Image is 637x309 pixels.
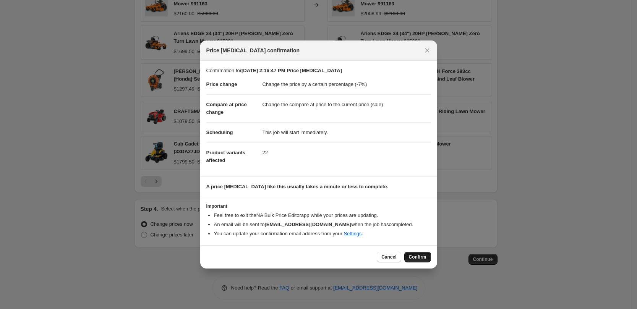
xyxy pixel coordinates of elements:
span: Cancel [381,254,396,260]
button: Confirm [404,252,431,262]
h3: Important [206,203,431,209]
dd: This job will start immediately. [263,122,431,142]
button: Close [422,45,433,56]
span: Price change [206,81,237,87]
p: Confirmation for [206,67,431,74]
b: [EMAIL_ADDRESS][DOMAIN_NAME] [264,222,351,227]
li: You can update your confirmation email address from your . [214,230,431,238]
li: Feel free to exit the NA Bulk Price Editor app while your prices are updating. [214,212,431,219]
dd: 22 [263,142,431,163]
dd: Change the price by a certain percentage (-7%) [263,74,431,94]
button: Cancel [377,252,401,262]
span: Confirm [409,254,426,260]
span: Product variants affected [206,150,246,163]
a: Settings [344,231,361,236]
b: A price [MEDICAL_DATA] like this usually takes a minute or less to complete. [206,184,389,189]
span: Compare at price change [206,102,247,115]
span: Scheduling [206,129,233,135]
b: [DATE] 2:16:47 PM Price [MEDICAL_DATA] [242,68,342,73]
li: An email will be sent to when the job has completed . [214,221,431,228]
span: Price [MEDICAL_DATA] confirmation [206,47,300,54]
dd: Change the compare at price to the current price (sale) [263,94,431,115]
